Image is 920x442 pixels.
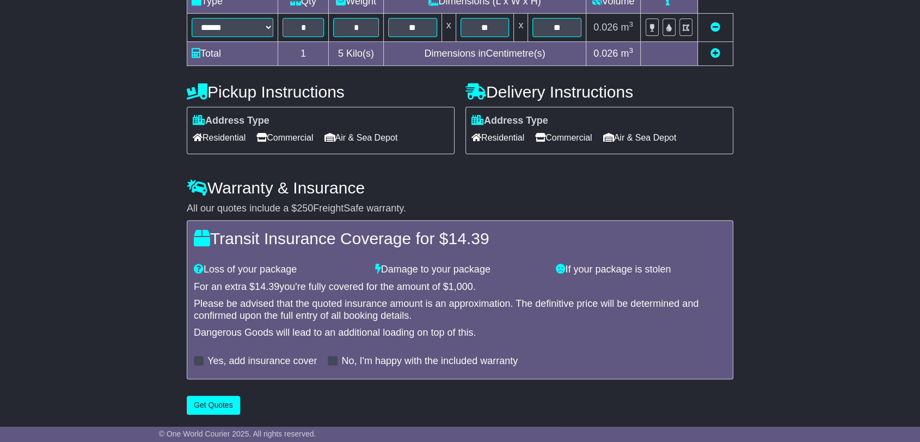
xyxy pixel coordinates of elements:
td: Total [187,41,278,65]
label: Address Type [471,115,548,127]
td: Dimensions in Centimetre(s) [383,41,586,65]
div: Please be advised that the quoted insurance amount is an approximation. The definitive price will... [194,298,726,322]
div: Dangerous Goods will lead to an additional loading on top of this. [194,327,726,339]
td: Kilo(s) [329,41,384,65]
div: All our quotes include a $ FreightSafe warranty. [187,203,733,215]
span: 14.39 [448,229,489,247]
a: Remove this item [710,22,720,33]
span: Residential [193,129,246,146]
h4: Delivery Instructions [465,83,733,101]
div: Damage to your package [370,264,551,276]
span: Air & Sea Depot [603,129,677,146]
h4: Warranty & Insurance [187,179,733,197]
td: x [514,13,528,41]
span: © One World Courier 2025. All rights reserved. [159,429,316,438]
a: Add new item [710,48,720,59]
span: 250 [297,203,313,214]
label: Yes, add insurance cover [207,355,317,367]
label: No, I'm happy with the included warranty [341,355,518,367]
div: For an extra $ you're fully covered for the amount of $ . [194,281,726,293]
span: Commercial [535,129,592,146]
span: m [621,48,633,59]
div: Loss of your package [188,264,370,276]
span: Air & Sea Depot [324,129,398,146]
sup: 3 [629,20,633,28]
td: x [441,13,456,41]
td: 1 [278,41,329,65]
h4: Pickup Instructions [187,83,455,101]
span: Residential [471,129,524,146]
span: 5 [338,48,344,59]
span: 14.39 [255,281,279,292]
button: Get Quotes [187,396,240,415]
h4: Transit Insurance Coverage for $ [194,229,726,247]
span: 0.026 [593,48,618,59]
sup: 3 [629,46,633,55]
label: Address Type [193,115,269,127]
span: 1,000 [449,281,473,292]
div: If your package is stolen [550,264,732,276]
span: m [621,22,633,33]
span: 0.026 [593,22,618,33]
span: Commercial [256,129,313,146]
